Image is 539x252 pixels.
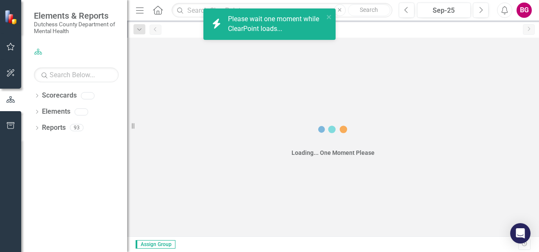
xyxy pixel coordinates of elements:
[292,148,375,157] div: Loading... One Moment Please
[70,124,83,132] div: 93
[510,223,531,244] div: Open Intercom Messenger
[417,3,471,18] button: Sep-25
[42,123,66,133] a: Reports
[348,4,390,16] button: Search
[136,240,175,249] span: Assign Group
[517,3,532,18] button: BG
[326,12,332,22] button: close
[172,3,392,18] input: Search ClearPoint...
[34,11,119,21] span: Elements & Reports
[42,107,70,117] a: Elements
[42,91,77,101] a: Scorecards
[34,67,119,82] input: Search Below...
[420,6,468,16] div: Sep-25
[360,6,378,13] span: Search
[4,9,19,24] img: ClearPoint Strategy
[228,14,324,34] div: Please wait one moment while ClearPoint loads...
[34,21,119,35] small: Dutchess County Department of Mental Health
